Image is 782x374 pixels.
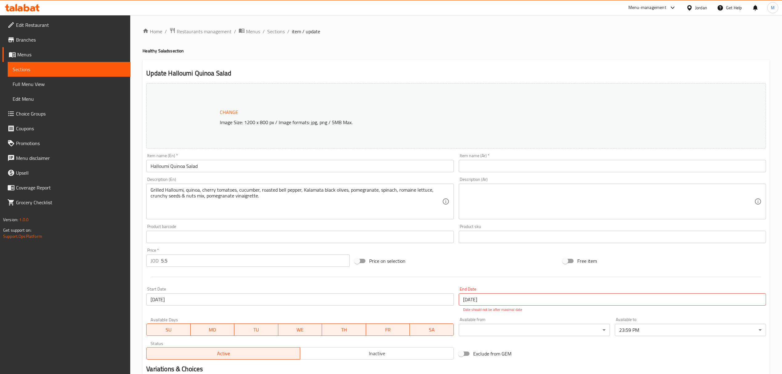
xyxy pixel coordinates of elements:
button: Inactive [300,347,454,360]
a: Menus [239,27,260,35]
span: Free item [577,257,597,265]
p: Image Size: 1200 x 800 px / Image formats: jpg, png / 5MB Max. [217,119,668,126]
input: Please enter product barcode [146,231,453,243]
div: Jordan [695,4,707,11]
a: Home [143,28,162,35]
span: Get support on: [3,226,31,234]
span: 1.0.0 [19,216,29,224]
a: Edit Menu [8,91,131,106]
button: TH [322,323,366,336]
span: Exclude from GEM [473,350,511,357]
span: Coverage Report [16,184,126,191]
span: M [771,4,775,11]
button: SU [146,323,190,336]
span: Upsell [16,169,126,177]
span: Choice Groups [16,110,126,117]
span: WE [281,325,320,334]
li: / [234,28,236,35]
span: Price on selection [369,257,405,265]
input: Enter name En [146,160,453,172]
button: SA [410,323,454,336]
span: Edit Restaurant [16,21,126,29]
li: / [165,28,167,35]
a: Sections [267,28,285,35]
input: Enter name Ar [459,160,766,172]
div: 23:59 PM [615,324,766,336]
textarea: Grilled Halloumi, quinoa, cherry tomatoes, cucumber, roasted bell pepper, Kalamata black olives, ... [151,187,442,216]
button: TU [234,323,278,336]
span: Version: [3,216,18,224]
span: Active [149,349,298,358]
span: TU [237,325,276,334]
h2: Update Halloumi Quinoa Salad [146,69,766,78]
span: Sections [13,66,126,73]
a: Menu disclaimer [2,151,131,165]
a: Branches [2,32,131,47]
span: Restaurants management [177,28,232,35]
img: 64079425D3F802603D1FF9D5C307E614 [156,93,161,98]
span: Menus [17,51,126,58]
span: Grocery Checklist [16,199,126,206]
span: Inactive [303,349,451,358]
div: Menu-management [628,4,666,11]
span: SU [149,325,188,334]
a: Sections [8,62,131,77]
button: WE [278,323,322,336]
a: Support.OpsPlatform [3,232,42,240]
button: Active [146,347,300,360]
h4: Healthy Salads section [143,48,770,54]
span: MO [193,325,232,334]
span: Full Menu View [13,80,126,88]
span: TH [324,325,364,334]
a: Grocery Checklist [2,195,131,210]
button: FR [366,323,410,336]
span: Edit Menu [13,95,126,103]
nav: breadcrumb [143,27,770,35]
span: Coupons [16,125,126,132]
a: Promotions [2,136,131,151]
a: Restaurants management [169,27,232,35]
span: Change [220,108,238,117]
span: Branches [16,36,126,43]
span: Menus [246,28,260,35]
span: FR [369,325,408,334]
span: Promotions [16,140,126,147]
a: Coupons [2,121,131,136]
span: Menu disclaimer [16,154,126,162]
span: item / update [292,28,320,35]
a: Upsell [2,165,131,180]
a: Menus [2,47,131,62]
a: Coverage Report [2,180,131,195]
a: Edit Restaurant [2,18,131,32]
a: Full Menu View [8,77,131,91]
li: / [287,28,289,35]
a: Choice Groups [2,106,131,121]
input: Please enter price [161,254,349,267]
button: MO [191,323,235,336]
p: Date should not be after maximal date [463,307,762,312]
p: JOD [151,257,159,264]
button: Change [217,106,241,119]
li: / [263,28,265,35]
h2: Variations & Choices [146,364,766,374]
input: Please enter product sku [459,231,766,243]
span: SA [412,325,451,334]
div: ​ [459,324,610,336]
